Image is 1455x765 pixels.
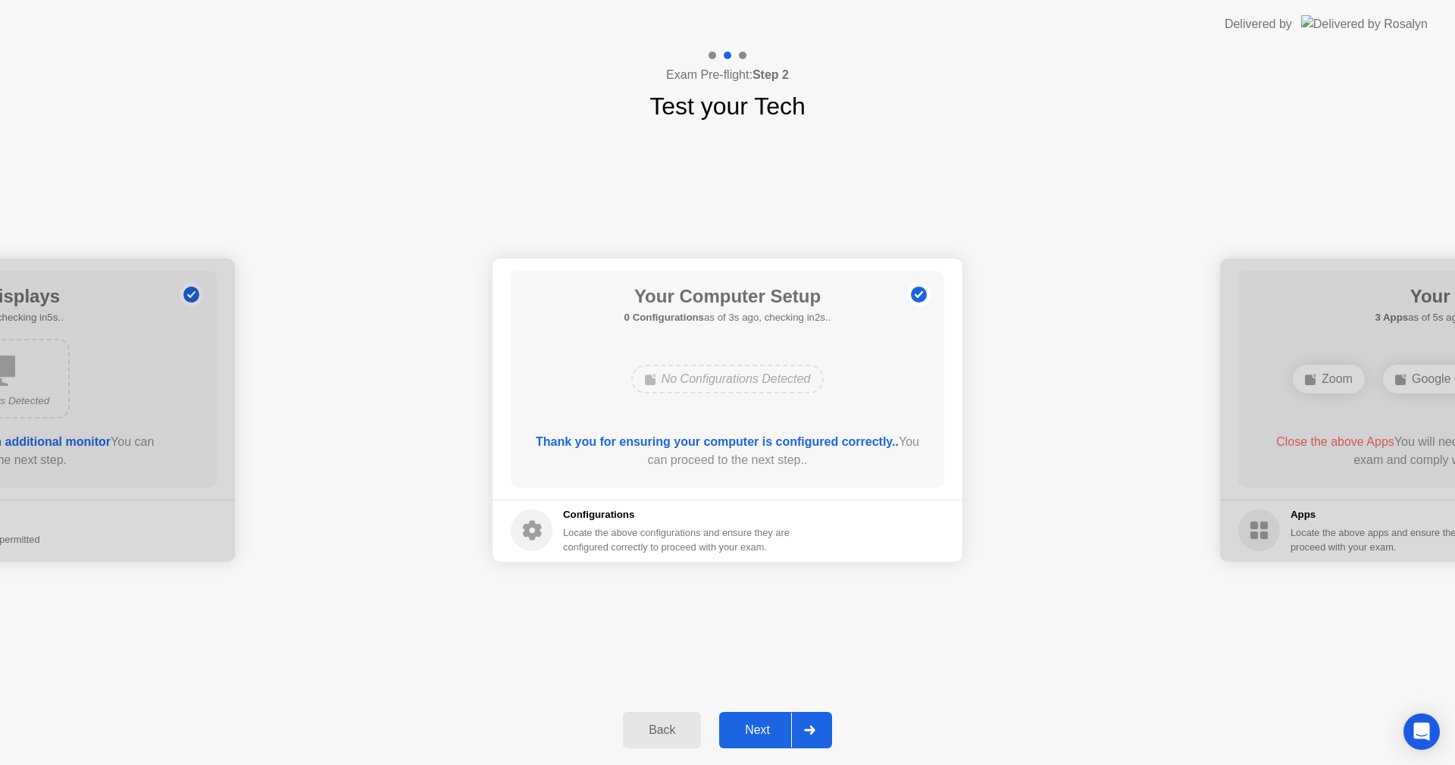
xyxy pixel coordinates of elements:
div: You can proceed to the next step.. [533,433,923,469]
button: Next [719,712,832,748]
h5: as of 3s ago, checking in2s.. [624,310,831,325]
div: Back [627,723,696,737]
div: No Configurations Detected [631,365,824,393]
div: Delivered by [1225,15,1292,33]
img: Delivered by Rosalyn [1301,15,1428,33]
div: Next [724,723,791,737]
button: Back [623,712,701,748]
h1: Test your Tech [649,88,806,124]
h1: Your Computer Setup [624,283,831,310]
div: Locate the above configurations and ensure they are configured correctly to proceed with your exam. [563,525,793,554]
h5: Configurations [563,507,793,522]
div: Open Intercom Messenger [1403,713,1440,750]
b: 0 Configurations [624,312,704,323]
b: Thank you for ensuring your computer is configured correctly.. [536,435,899,448]
h4: Exam Pre-flight: [666,66,789,84]
b: Step 2 [753,68,789,81]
